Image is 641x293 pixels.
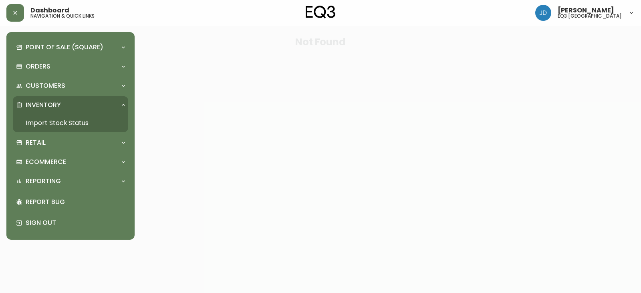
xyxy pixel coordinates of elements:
[13,192,128,212] div: Report Bug
[26,138,46,147] p: Retail
[13,58,128,75] div: Orders
[13,96,128,114] div: Inventory
[306,6,335,18] img: logo
[30,14,95,18] h5: navigation & quick links
[26,218,125,227] p: Sign Out
[558,7,614,14] span: [PERSON_NAME]
[26,62,50,71] p: Orders
[13,77,128,95] div: Customers
[26,101,61,109] p: Inventory
[13,114,128,132] a: Import Stock Status
[13,38,128,56] div: Point of Sale (Square)
[13,172,128,190] div: Reporting
[26,81,65,90] p: Customers
[13,134,128,152] div: Retail
[13,153,128,171] div: Ecommerce
[26,158,66,166] p: Ecommerce
[26,177,61,186] p: Reporting
[13,212,128,233] div: Sign Out
[558,14,622,18] h5: eq3 [GEOGRAPHIC_DATA]
[26,43,103,52] p: Point of Sale (Square)
[26,198,125,206] p: Report Bug
[30,7,69,14] span: Dashboard
[535,5,551,21] img: 7c567ac048721f22e158fd313f7f0981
